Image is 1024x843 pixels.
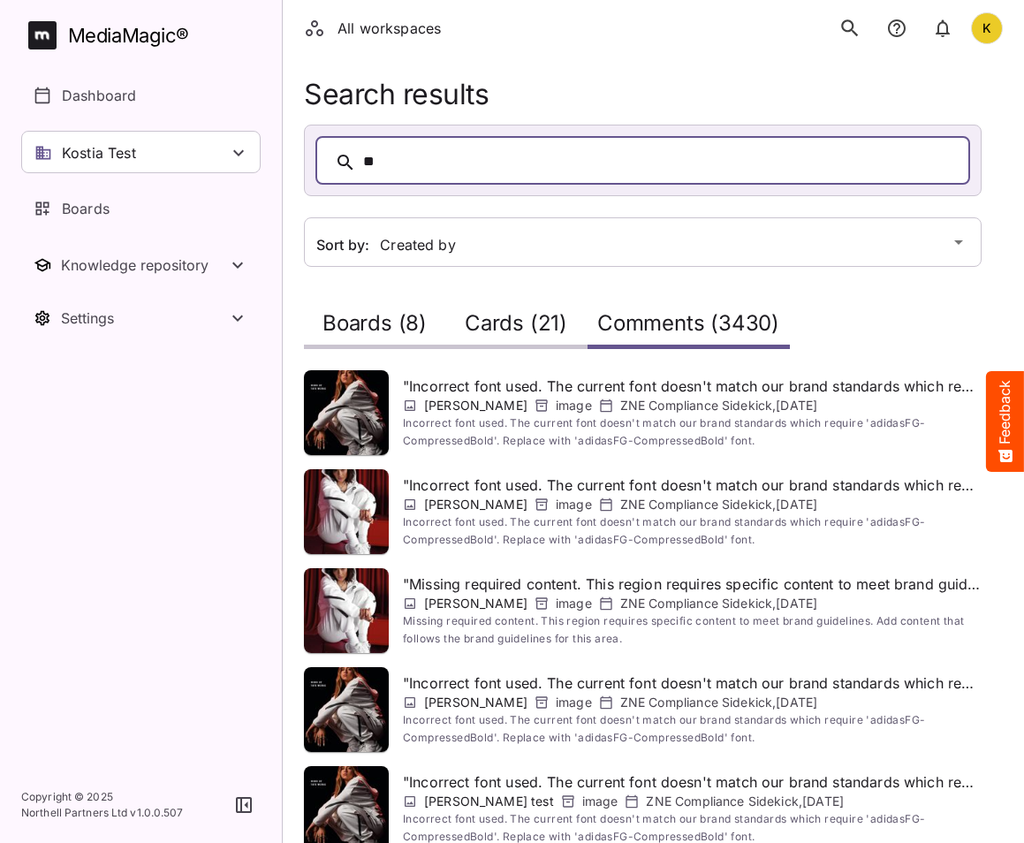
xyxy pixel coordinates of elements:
p: Kostia Test [62,142,136,163]
nav: Settings [21,297,261,339]
div: Created by [304,217,948,267]
nav: Knowledge repository [21,244,261,286]
a: MediaMagic® [28,21,261,49]
p: ZNE Compliance Sidekick , [DATE] [646,793,844,810]
a: Dashboard [21,74,261,117]
p: image [556,496,592,513]
p: ZNE Compliance Sidekick , [DATE] [620,694,818,711]
button: notifications [925,10,960,47]
h2: Boards (8) [322,311,427,344]
p: image [556,694,592,711]
span: Missing required content. This region requires specific content to meet brand guidelines. Add con... [403,612,982,648]
img: thumbnail.jpg [304,370,389,455]
p: [PERSON_NAME] [424,496,527,513]
p: ZNE Compliance Sidekick , [DATE] [620,496,818,513]
img: thumbnail.jpg [304,568,389,653]
p: Northell Partners Ltd v 1.0.0.507 [21,805,184,821]
p: Copyright © 2025 [21,789,184,805]
div: Knowledge repository [61,256,227,274]
p: Boards [62,198,110,219]
div: Settings [61,309,227,327]
button: search [831,10,869,47]
span: Incorrect font used. The current font doesn't match our brand standards which require 'adidasFG-C... [403,513,982,549]
p: ZNE Compliance Sidekick , [DATE] [620,397,818,414]
p: " Incorrect font used. The current font doesn't match our brand standards which require 'adidasFG... [403,672,982,694]
p: " Incorrect font used. The current font doesn't match our brand standards which require 'adidasFG... [403,376,982,397]
img: thumbnail.jpg [304,667,389,752]
p: " Missing required content. This region requires specific content to meet brand guidelines. Add c... [403,573,982,595]
button: Toggle Settings [21,297,261,339]
a: Boards [21,187,261,230]
p: ZNE Compliance Sidekick , [DATE] [620,595,818,612]
p: Dashboard [62,85,136,106]
h1: Search results [304,78,982,110]
img: thumbnail.jpg [304,469,389,554]
div: K [971,12,1003,44]
button: Toggle Knowledge repository [21,244,261,286]
p: image [556,595,592,612]
p: [PERSON_NAME] [424,397,527,414]
p: image [556,397,592,414]
span: Incorrect font used. The current font doesn't match our brand standards which require 'adidasFG-C... [403,414,982,450]
button: notifications [879,10,914,47]
p: " Incorrect font used. The current font doesn't match our brand standards which require 'adidasFG... [403,475,982,496]
h2: Cards (21) [465,311,567,344]
p: [PERSON_NAME] [424,694,527,711]
h2: Comments (3430) [597,311,779,344]
p: " Incorrect font used. The current font doesn't match our brand standards which require 'adidasFG... [403,771,982,793]
button: Feedback [986,371,1024,472]
p: [PERSON_NAME] test [424,793,554,810]
p: Sort by: [316,236,380,254]
p: [PERSON_NAME] [424,595,527,612]
p: image [582,793,618,810]
div: MediaMagic ® [68,21,189,50]
span: Incorrect font used. The current font doesn't match our brand standards which require 'adidasFG-C... [403,711,982,747]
